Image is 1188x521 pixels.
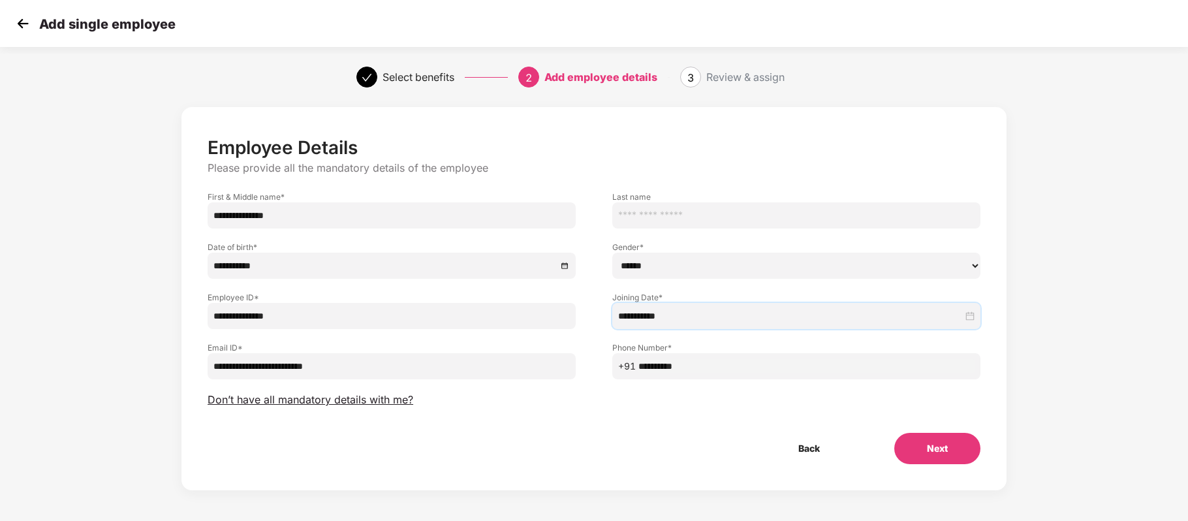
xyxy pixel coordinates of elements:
label: Last name [612,191,980,202]
span: 3 [687,71,694,84]
label: Joining Date [612,292,980,303]
label: Gender [612,242,980,253]
label: Date of birth [208,242,576,253]
span: check [362,72,372,83]
span: 2 [525,71,532,84]
label: Employee ID [208,292,576,303]
p: Add single employee [39,16,176,32]
span: Don’t have all mandatory details with me? [208,393,413,407]
img: svg+xml;base64,PHN2ZyB4bWxucz0iaHR0cDovL3d3dy53My5vcmcvMjAwMC9zdmciIHdpZHRoPSIzMCIgaGVpZ2h0PSIzMC... [13,14,33,33]
button: Next [894,433,980,464]
span: +91 [618,359,636,373]
label: Phone Number [612,342,980,353]
div: Add employee details [544,67,657,87]
div: Review & assign [706,67,785,87]
label: First & Middle name [208,191,576,202]
button: Back [766,433,852,464]
p: Please provide all the mandatory details of the employee [208,161,980,175]
div: Select benefits [383,67,454,87]
label: Email ID [208,342,576,353]
p: Employee Details [208,136,980,159]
